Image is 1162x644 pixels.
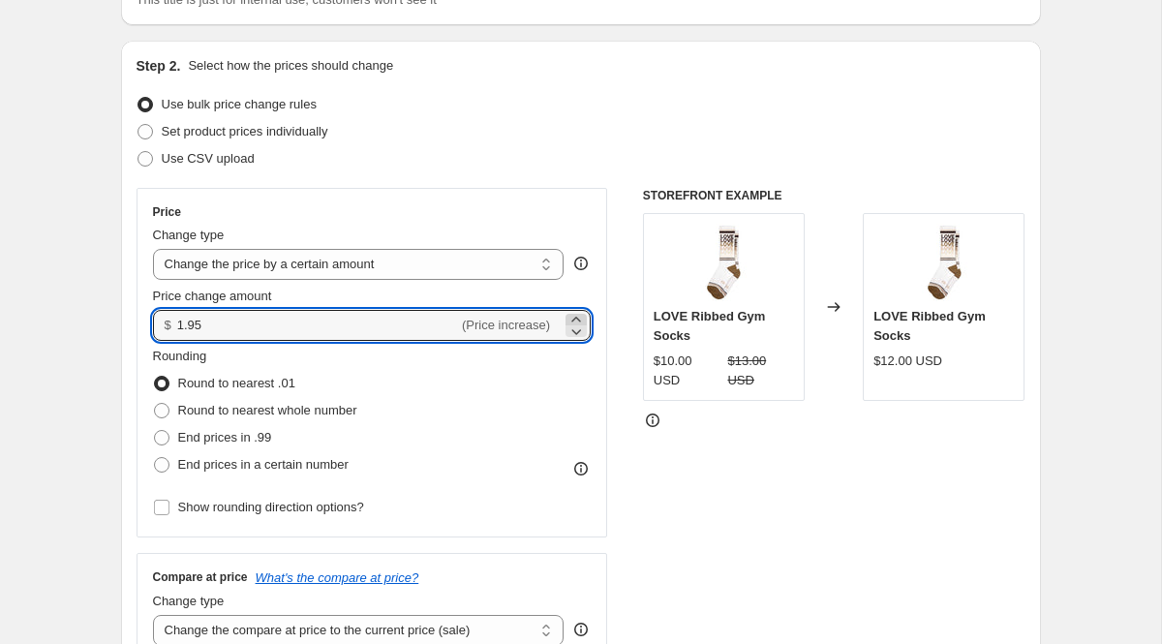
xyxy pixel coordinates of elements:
[162,124,328,138] span: Set product prices individually
[178,500,364,514] span: Show rounding direction options?
[153,569,248,585] h3: Compare at price
[178,376,295,390] span: Round to nearest .01
[153,594,225,608] span: Change type
[178,430,272,445] span: End prices in .99
[256,570,419,585] button: What's the compare at price?
[162,97,317,111] span: Use bulk price change rules
[153,204,181,220] h3: Price
[905,224,983,301] img: love-ribbed-gym-socks-black-owned-t-shirt-busines_80x.jpg
[654,309,766,343] span: LOVE Ribbed Gym Socks
[571,620,591,639] div: help
[685,224,762,301] img: love-ribbed-gym-socks-black-owned-t-shirt-busines_80x.jpg
[153,228,225,242] span: Change type
[178,403,357,417] span: Round to nearest whole number
[153,289,272,303] span: Price change amount
[873,353,942,368] span: $12.00 USD
[178,457,349,472] span: End prices in a certain number
[153,349,207,363] span: Rounding
[654,353,692,387] span: $10.00 USD
[571,254,591,273] div: help
[188,56,393,76] p: Select how the prices should change
[643,188,1025,203] h6: STOREFRONT EXAMPLE
[162,151,255,166] span: Use CSV upload
[727,353,766,387] span: $13.00 USD
[137,56,181,76] h2: Step 2.
[462,318,550,332] span: (Price increase)
[165,318,171,332] span: $
[177,310,458,341] input: -10.00
[873,309,986,343] span: LOVE Ribbed Gym Socks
